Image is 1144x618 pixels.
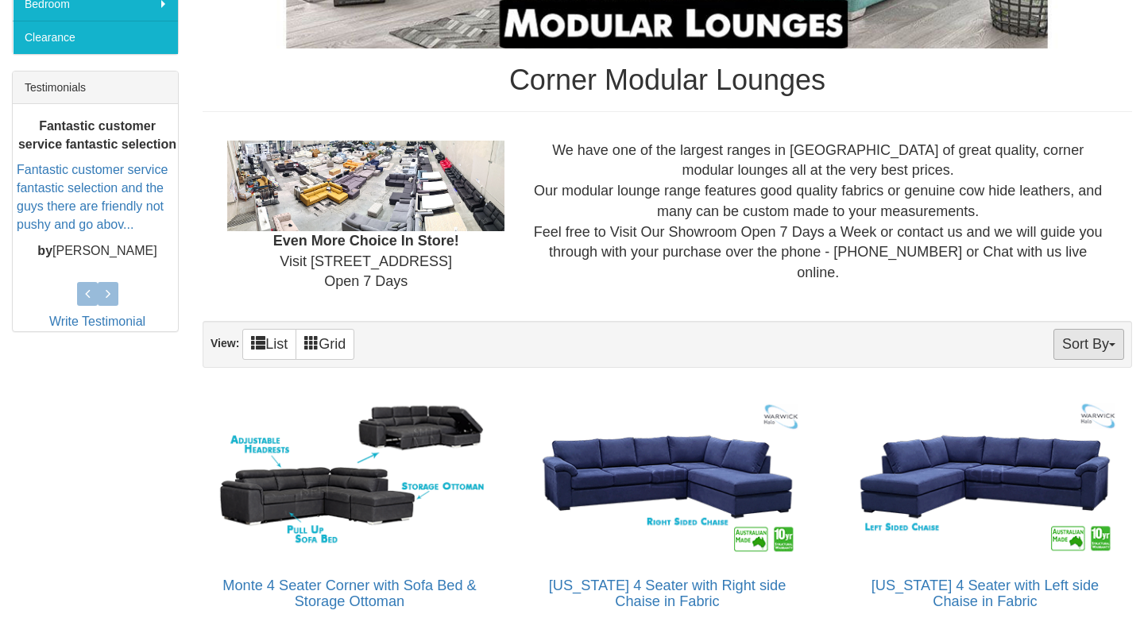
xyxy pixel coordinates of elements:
[211,337,239,350] strong: View:
[529,392,806,562] img: Arizona 4 Seater with Right side Chaise in Fabric
[516,141,1119,284] div: We have one of the largest ranges in [GEOGRAPHIC_DATA] of great quality, corner modular lounges a...
[49,315,145,328] a: Write Testimonial
[18,119,176,151] b: Fantastic customer service fantastic selection
[1053,329,1124,360] button: Sort By
[227,141,504,231] img: Showroom
[17,242,178,261] p: [PERSON_NAME]
[847,392,1123,562] img: Arizona 4 Seater with Left side Chaise in Fabric
[37,244,52,257] b: by
[13,21,178,54] a: Clearance
[17,163,168,231] a: Fantastic customer service fantastic selection and the guys there are friendly not pushy and go a...
[222,577,476,609] a: Monte 4 Seater Corner with Sofa Bed & Storage Ottoman
[215,141,516,292] div: Visit [STREET_ADDRESS] Open 7 Days
[211,392,488,562] img: Monte 4 Seater Corner with Sofa Bed & Storage Ottoman
[13,71,178,104] div: Testimonials
[273,233,459,249] b: Even More Choice In Store!
[203,64,1132,96] h1: Corner Modular Lounges
[242,329,296,360] a: List
[296,329,354,360] a: Grid
[549,577,786,609] a: [US_STATE] 4 Seater with Right side Chaise in Fabric
[872,577,1099,609] a: [US_STATE] 4 Seater with Left side Chaise in Fabric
